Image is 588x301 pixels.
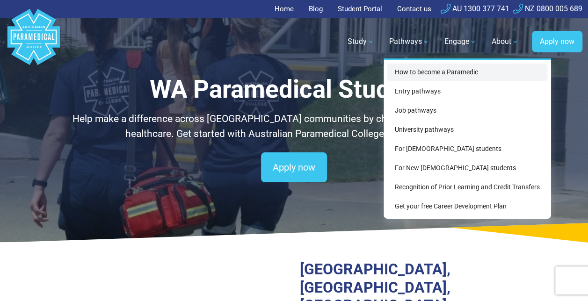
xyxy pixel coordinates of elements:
a: Get your free Career Development Plan [387,198,547,215]
a: Australian Paramedical College [6,18,62,65]
div: Pathways [384,58,551,219]
a: AU 1300 377 741 [441,4,509,13]
a: For [DEMOGRAPHIC_DATA] students [387,140,547,158]
h1: WA Paramedical Students [49,75,539,104]
a: Recognition of Prior Learning and Credit Transfers [387,179,547,196]
a: NZ 0800 005 689 [513,4,582,13]
a: Pathways [384,29,435,55]
a: Engage [439,29,482,55]
a: Apply now [532,31,582,52]
p: Help make a difference across [GEOGRAPHIC_DATA] communities by choosing a career in prehospital h... [49,112,539,141]
a: Entry pathways [387,83,547,100]
a: For New [DEMOGRAPHIC_DATA] students [387,159,547,177]
a: How to become a Paramedic [387,64,547,81]
a: Study [342,29,380,55]
a: About [486,29,524,55]
a: Apply now [261,152,327,182]
a: Job pathways [387,102,547,119]
a: University pathways [387,121,547,138]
